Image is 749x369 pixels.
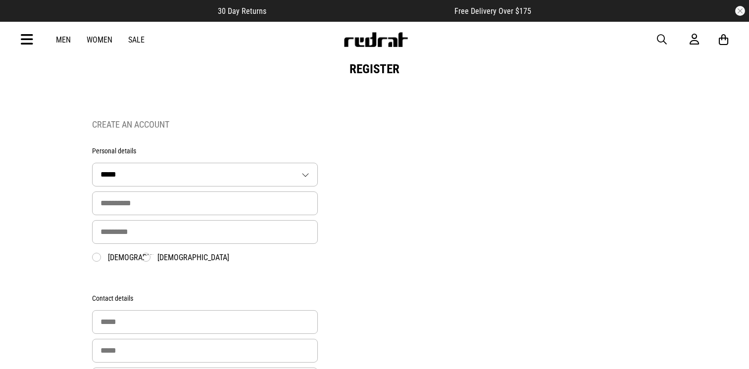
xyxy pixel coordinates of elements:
[454,6,531,16] span: Free Delivery Over $175
[92,119,318,130] h2: Create an Account
[87,35,112,45] a: Women
[92,294,318,310] div: Contact details
[343,32,408,47] img: Redrat logo
[92,62,657,76] h1: Register
[142,253,229,263] label: [DEMOGRAPHIC_DATA]
[92,147,318,163] div: Personal details
[286,6,435,16] iframe: Customer reviews powered by Trustpilot
[56,35,71,45] a: Men
[128,35,145,45] a: Sale
[218,6,266,16] span: 30 Day Returns
[92,253,180,263] label: [DEMOGRAPHIC_DATA]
